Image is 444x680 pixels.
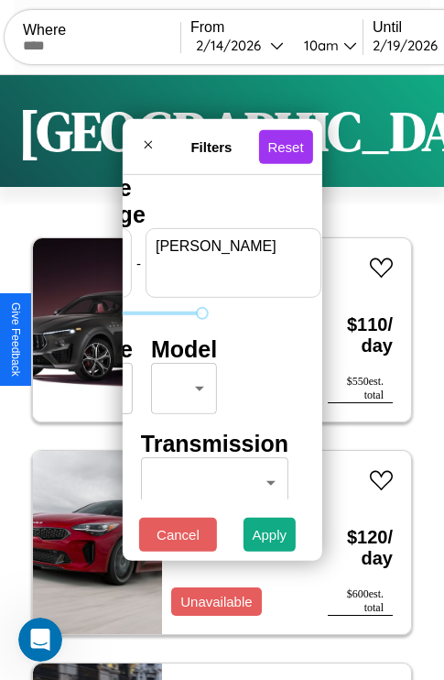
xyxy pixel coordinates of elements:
button: 2/14/2026 [190,36,289,55]
button: Reset [258,129,312,163]
h4: Make [75,336,133,363]
label: [PERSON_NAME] [156,238,311,255]
div: 10am [295,37,343,54]
div: $ 600 est. total [328,587,393,616]
button: 10am [289,36,363,55]
div: $ 550 est. total [328,375,393,403]
div: 2 / 14 / 2026 [196,37,270,54]
p: - [136,250,141,275]
h4: Model [151,336,217,363]
iframe: Intercom live chat [18,618,62,662]
h4: Filters [164,138,258,154]
h4: Transmission [141,431,288,457]
label: From [190,19,363,36]
button: Cancel [139,518,217,552]
h3: $ 110 / day [328,296,393,375]
button: Apply [244,518,297,552]
p: Unavailable [180,589,252,614]
div: Give Feedback [9,302,22,377]
h4: Price Range [75,175,201,228]
label: Where [23,22,180,38]
h3: $ 120 / day [328,509,393,587]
